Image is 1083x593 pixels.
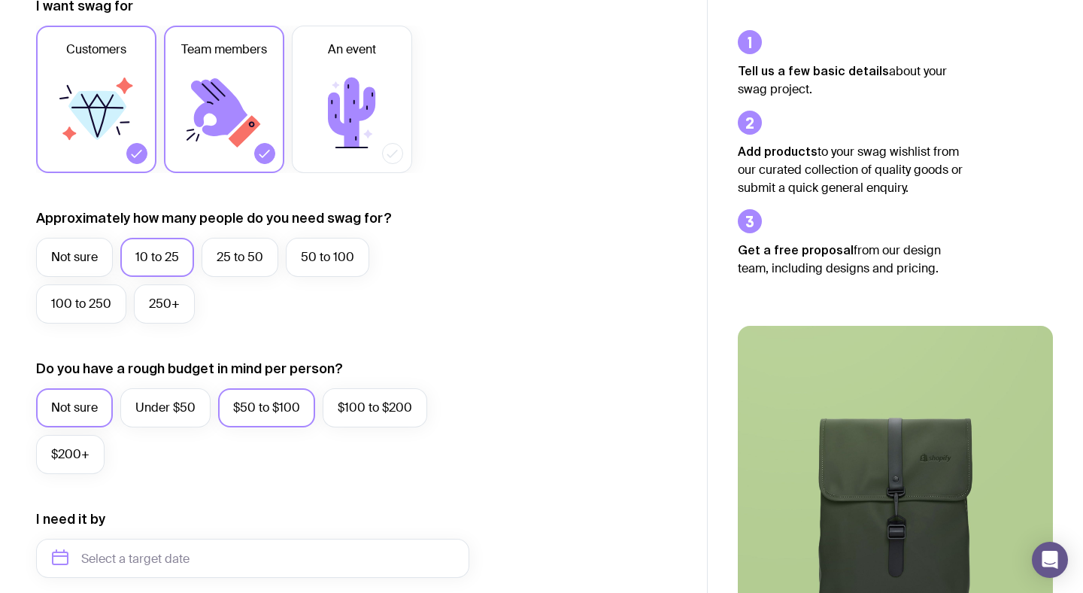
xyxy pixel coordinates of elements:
[286,238,369,277] label: 50 to 100
[181,41,267,59] span: Team members
[36,510,105,528] label: I need it by
[36,435,105,474] label: $200+
[120,238,194,277] label: 10 to 25
[328,41,376,59] span: An event
[323,388,427,427] label: $100 to $200
[738,144,818,158] strong: Add products
[36,209,392,227] label: Approximately how many people do you need swag for?
[134,284,195,324] label: 250+
[738,64,889,78] strong: Tell us a few basic details
[1032,542,1068,578] div: Open Intercom Messenger
[36,388,113,427] label: Not sure
[36,284,126,324] label: 100 to 250
[202,238,278,277] label: 25 to 50
[738,241,963,278] p: from our design team, including designs and pricing.
[738,243,854,257] strong: Get a free proposal
[66,41,126,59] span: Customers
[738,142,963,197] p: to your swag wishlist from our curated collection of quality goods or submit a quick general enqu...
[120,388,211,427] label: Under $50
[218,388,315,427] label: $50 to $100
[738,62,963,99] p: about your swag project.
[36,360,343,378] label: Do you have a rough budget in mind per person?
[36,238,113,277] label: Not sure
[36,539,469,578] input: Select a target date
